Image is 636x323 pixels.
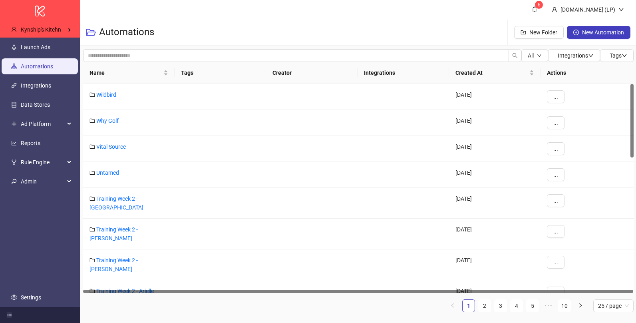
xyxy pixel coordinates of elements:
th: Actions [541,62,634,84]
button: Integrationsdown [548,49,600,62]
th: Created At [449,62,541,84]
button: ... [547,142,564,155]
button: left [446,299,459,312]
div: [DATE] [449,219,541,249]
a: Automations [21,63,53,70]
li: Next 5 Pages [542,299,555,312]
button: New Automation [567,26,630,39]
a: 5 [527,300,539,312]
span: All [528,52,534,59]
span: folder [89,196,95,201]
span: user [552,7,557,12]
span: plus-circle [573,30,579,35]
button: ... [547,256,564,269]
span: left [450,303,455,308]
button: ... [547,225,564,238]
span: folder [89,144,95,150]
span: folder [89,170,95,175]
a: Vital Source [96,144,126,150]
span: folder [89,92,95,98]
div: [DATE] [449,188,541,219]
span: number [11,121,17,127]
span: ... [553,228,558,235]
button: right [574,299,587,312]
a: 1 [463,300,475,312]
th: Creator [266,62,358,84]
li: 3 [494,299,507,312]
span: Created At [455,68,528,77]
span: ... [553,171,558,178]
li: Next Page [574,299,587,312]
button: New Folder [514,26,564,39]
a: Training Week 2 - [PERSON_NAME] [89,226,138,241]
span: down [588,53,594,58]
span: menu-fold [6,312,12,318]
a: Why Golf [96,118,119,124]
span: right [578,303,583,308]
span: folder-open [86,28,96,37]
span: ... [553,94,558,100]
span: fork [11,160,17,165]
a: Reports [21,140,40,146]
a: Untamed [96,169,119,176]
span: Tags [610,52,627,59]
div: [DATE] [449,280,541,306]
div: [DATE] [449,84,541,110]
span: folder [89,288,95,294]
div: [DATE] [449,249,541,280]
div: [DOMAIN_NAME] (LP) [557,5,618,14]
a: 10 [558,300,570,312]
span: down [537,53,542,58]
span: folder [89,227,95,232]
span: New Automation [582,29,624,36]
li: 5 [526,299,539,312]
th: Integrations [358,62,449,84]
span: Admin [21,173,65,189]
div: Page Size [593,299,634,312]
a: Integrations [21,82,51,89]
a: Data Stores [21,102,50,108]
a: Launch Ads [21,44,50,50]
a: Training Week 2 - [PERSON_NAME] [89,257,138,272]
button: ... [547,287,564,299]
span: ... [553,146,558,152]
button: ... [547,116,564,129]
span: bell [532,6,537,12]
span: Integrations [558,52,594,59]
span: 25 / page [598,300,629,312]
span: user [11,26,17,32]
th: Tags [175,62,266,84]
span: Rule Engine [21,154,65,170]
span: folder [89,118,95,124]
div: [DATE] [449,162,541,188]
span: New Folder [529,29,557,36]
li: 4 [510,299,523,312]
a: Training Week 2 - Arielle [96,288,154,294]
div: [DATE] [449,110,541,136]
button: ... [547,194,564,207]
span: Ad Platform [21,116,65,132]
li: Previous Page [446,299,459,312]
span: search [512,53,518,58]
span: Name [89,68,162,77]
button: Tagsdown [600,49,634,62]
a: 2 [479,300,491,312]
h3: Automations [99,26,154,39]
li: 1 [462,299,475,312]
th: Name [83,62,175,84]
a: Training Week 2 - [GEOGRAPHIC_DATA] [89,195,143,211]
span: key [11,179,17,184]
span: ••• [542,299,555,312]
span: folder-add [521,30,526,35]
span: ... [553,259,558,265]
span: 6 [538,2,541,8]
li: 2 [478,299,491,312]
button: ... [547,90,564,103]
a: Settings [21,294,41,301]
span: ... [553,197,558,204]
span: Kynship's Kitchn [21,26,61,33]
span: down [622,53,627,58]
span: ... [553,120,558,126]
div: [DATE] [449,136,541,162]
a: 4 [511,300,523,312]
